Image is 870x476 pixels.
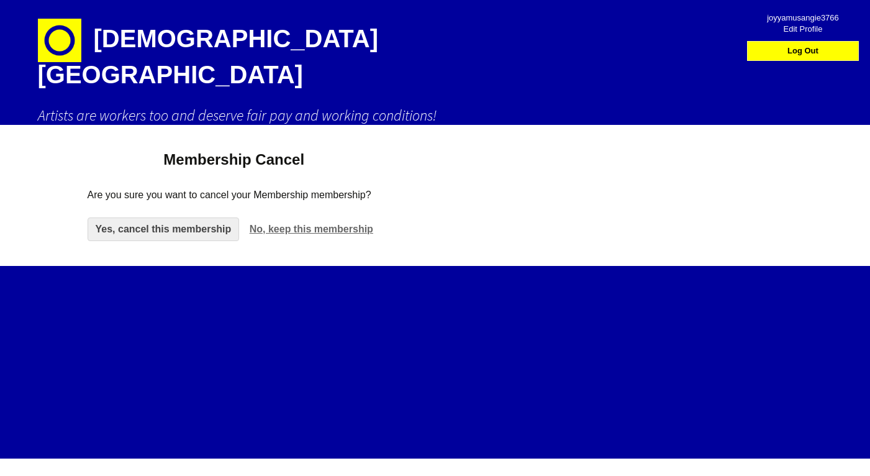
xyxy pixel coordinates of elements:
[759,19,847,30] span: Edit Profile
[750,42,856,60] a: Log Out
[88,188,381,203] p: Are you sure you want to cancel your Membership membership?
[88,217,240,241] a: Yes, cancel this membership
[242,218,381,240] a: No, keep this membership
[88,150,381,169] h1: Membership Cancel
[38,106,833,125] h2: Artists are workers too and deserve fair pay and working conditions!
[759,8,847,19] span: joyyamusangie3766
[38,19,81,62] img: circle-e1448293145835.png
